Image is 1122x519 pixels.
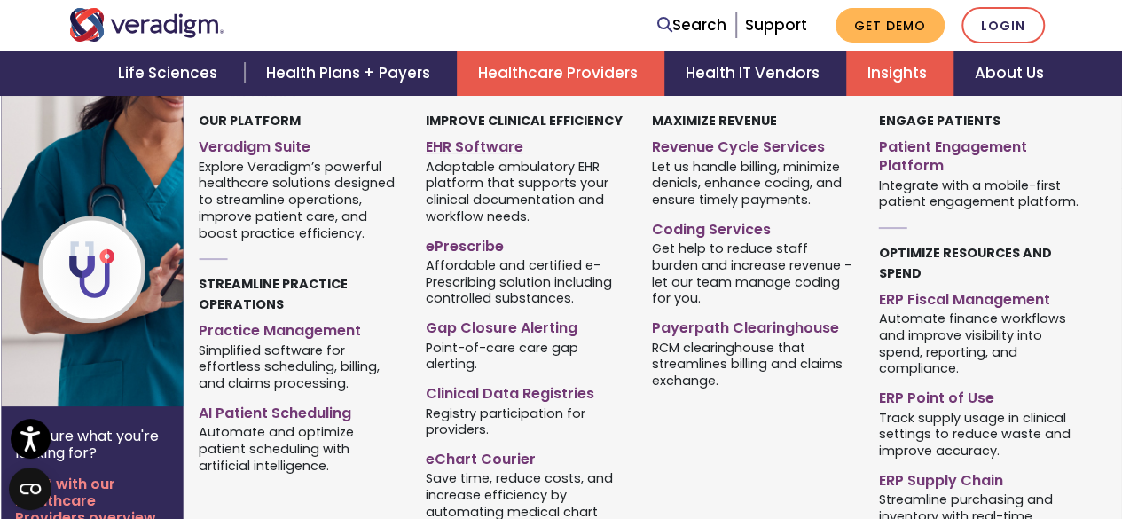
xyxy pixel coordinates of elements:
[199,131,399,157] a: Veradigm Suite
[879,284,1079,310] a: ERP Fiscal Management
[879,310,1079,377] span: Automate finance workflows and improve visibility into spend, reporting, and compliance.
[652,312,852,338] a: Payerpath Clearinghouse
[846,51,953,96] a: Insights
[426,231,626,256] a: ePrescribe
[836,8,945,43] a: Get Demo
[745,14,807,35] a: Support
[199,423,399,475] span: Automate and optimize patient scheduling with artificial intelligence.
[199,275,348,313] strong: Streamline Practice Operations
[15,428,169,461] p: Not sure what you're looking for?
[69,8,224,42] img: Veradigm logo
[879,408,1079,460] span: Track supply usage in clinical settings to reduce waste and improve accuracy.
[199,315,399,341] a: Practice Management
[652,157,852,208] span: Let us handle billing, minimize denials, enhance coding, and ensure timely payments.
[426,256,626,307] span: Affordable and certified e-Prescribing solution including controlled substances.
[652,112,777,130] strong: Maximize Revenue
[245,51,457,96] a: Health Plans + Payers
[879,244,1052,282] strong: Optimize Resources and Spend
[457,51,664,96] a: Healthcare Providers
[426,404,626,438] span: Registry participation for providers.
[426,157,626,224] span: Adaptable ambulatory EHR platform that supports your clinical documentation and workflow needs.
[879,465,1079,491] a: ERP Supply Chain
[657,13,726,37] a: Search
[426,338,626,373] span: Point-of-care care gap alerting.
[664,51,846,96] a: Health IT Vendors
[9,468,51,510] button: Open CMP widget
[652,240,852,307] span: Get help to reduce staff burden and increase revenue - let our team manage coding for you.
[961,7,1045,43] a: Login
[879,112,1000,130] strong: Engage Patients
[426,112,623,130] strong: Improve Clinical Efficiency
[97,51,244,96] a: Life Sciences
[199,112,301,130] strong: Our Platform
[426,444,626,469] a: eChart Courier
[879,176,1079,210] span: Integrate with a mobile-first patient engagement platform.
[426,378,626,404] a: Clinical Data Registries
[426,312,626,338] a: Gap Closure Alerting
[953,51,1065,96] a: About Us
[652,214,852,240] a: Coding Services
[199,341,399,392] span: Simplified software for effortless scheduling, billing, and claims processing.
[652,338,852,389] span: RCM clearinghouse that streamlines billing and claims exchange.
[199,157,399,241] span: Explore Veradigm’s powerful healthcare solutions designed to streamline operations, improve patie...
[199,397,399,423] a: AI Patient Scheduling
[879,382,1079,408] a: ERP Point of Use
[1,96,286,406] img: Healthcare Provider
[652,131,852,157] a: Revenue Cycle Services
[879,131,1079,176] a: Patient Engagement Platform
[426,131,626,157] a: EHR Software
